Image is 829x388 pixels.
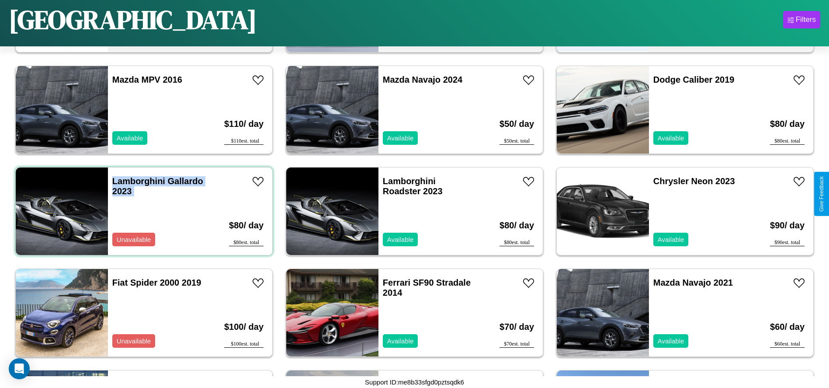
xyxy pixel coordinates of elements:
h3: $ 70 / day [499,313,534,341]
h1: [GEOGRAPHIC_DATA] [9,2,257,38]
div: $ 70 est. total [499,341,534,348]
a: Lamborghini Roadster 2023 [383,176,443,196]
h3: $ 100 / day [224,313,264,341]
p: Unavailable [117,335,151,347]
div: Give Feedback [819,176,825,212]
div: $ 110 est. total [224,138,264,145]
a: Mazda Navajo 2021 [653,278,733,287]
p: Available [658,335,684,347]
div: $ 80 est. total [499,239,534,246]
div: $ 80 est. total [229,239,264,246]
p: Available [658,132,684,144]
p: Unavailable [117,234,151,245]
p: Available [658,234,684,245]
h3: $ 110 / day [224,110,264,138]
p: Available [387,335,414,347]
h3: $ 60 / day [770,313,805,341]
a: Mazda Navajo 2024 [383,75,462,84]
div: $ 60 est. total [770,341,805,348]
div: $ 50 est. total [499,138,534,145]
p: Available [387,234,414,245]
h3: $ 80 / day [499,212,534,239]
div: $ 90 est. total [770,239,805,246]
button: Filters [783,11,820,28]
div: Filters [796,15,816,24]
a: Fiat Spider 2000 2019 [112,278,201,287]
a: Mazda MPV 2016 [112,75,182,84]
div: $ 100 est. total [224,341,264,348]
h3: $ 50 / day [499,110,534,138]
a: Chrysler Neon 2023 [653,176,735,186]
h3: $ 80 / day [229,212,264,239]
h3: $ 80 / day [770,110,805,138]
div: $ 80 est. total [770,138,805,145]
p: Available [387,132,414,144]
p: Support ID: me8b33sfgd0pztsqdk6 [365,376,464,388]
h3: $ 90 / day [770,212,805,239]
a: Dodge Caliber 2019 [653,75,735,84]
p: Available [117,132,143,144]
a: Ferrari SF90 Stradale 2014 [383,278,471,297]
a: Lamborghini Gallardo 2023 [112,176,203,196]
div: Open Intercom Messenger [9,358,30,379]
